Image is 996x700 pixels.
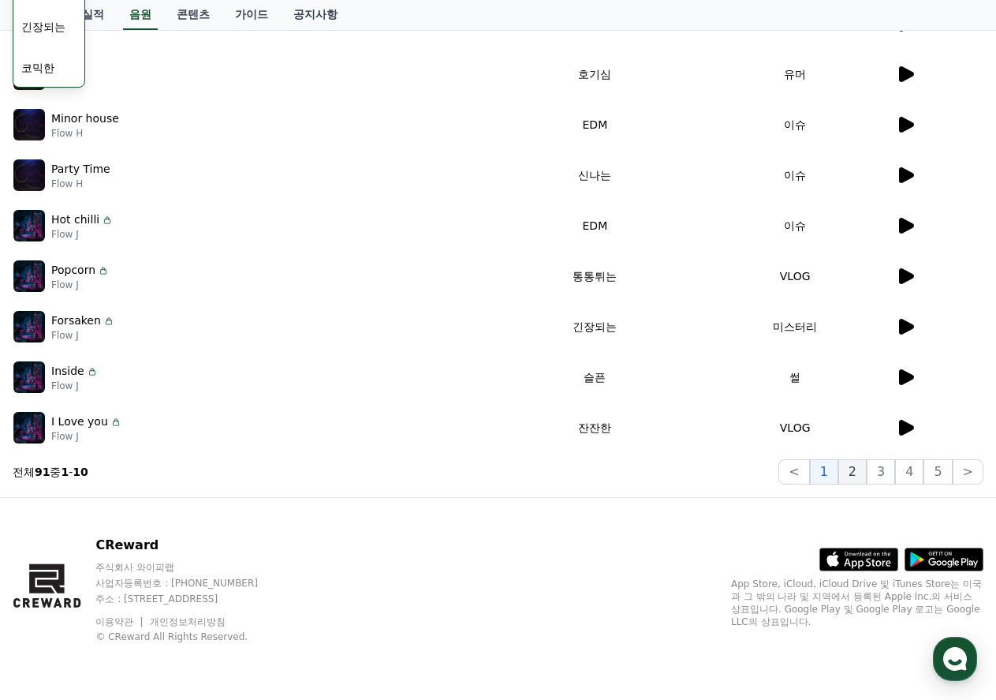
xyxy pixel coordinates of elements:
button: 2 [838,459,867,485]
a: 설정 [203,500,303,540]
p: Flow J [51,430,122,443]
span: 설정 [244,524,263,537]
button: > [953,459,983,485]
td: 이슈 [695,200,895,251]
p: Flow H [51,127,119,140]
p: Party Time [51,161,110,178]
button: 5 [923,459,952,485]
td: 호기심 [495,49,696,99]
span: 대화 [144,525,163,537]
button: 긴장되는 [15,9,72,44]
strong: 91 [35,466,50,478]
img: music [13,361,45,393]
td: 유머 [695,49,895,99]
img: music [13,159,45,191]
p: Flow J [51,380,99,392]
a: 대화 [104,500,203,540]
p: I Love you [51,414,108,430]
img: music [13,210,45,241]
a: 이용약관 [95,616,145,627]
td: 잔잔한 [495,402,696,453]
td: 긴장되는 [495,301,696,352]
td: 통통튀는 [495,251,696,301]
p: App Store, iCloud, iCloud Drive 및 iTunes Store는 미국과 그 밖의 나라 및 지역에서 등록된 Apple Inc.의 서비스 상표입니다. Goo... [731,578,983,628]
p: Inside [51,363,84,380]
td: EDM [495,200,696,251]
td: VLOG [695,251,895,301]
a: 개인정보처리방침 [150,616,226,627]
td: VLOG [695,402,895,453]
td: 슬픈 [495,352,696,402]
a: 홈 [5,500,104,540]
p: 사업자등록번호 : [PHONE_NUMBER] [95,577,288,590]
strong: 1 [61,466,69,478]
img: music [13,260,45,292]
p: © CReward All Rights Reserved. [95,631,288,643]
button: 1 [810,459,838,485]
button: 코믹한 [15,51,61,85]
p: Flow J [51,279,110,291]
p: Flow H [51,178,110,190]
img: music [13,311,45,343]
button: 3 [867,459,895,485]
td: 이슈 [695,150,895,200]
p: 전체 중 - [13,464,88,480]
p: 주식회사 와이피랩 [95,561,288,574]
td: 신나는 [495,150,696,200]
td: 썰 [695,352,895,402]
strong: 10 [73,466,88,478]
p: Hot chilli [51,211,99,228]
span: 홈 [50,524,59,537]
button: < [778,459,809,485]
p: Forsaken [51,313,101,329]
p: Flow J [51,329,115,342]
p: Popcorn [51,262,95,279]
button: 4 [895,459,923,485]
p: Minor house [51,110,119,127]
p: Flow J [51,228,114,241]
td: 이슈 [695,99,895,150]
img: music [13,109,45,140]
img: music [13,412,45,444]
p: 주소 : [STREET_ADDRESS] [95,593,288,605]
td: EDM [495,99,696,150]
td: 미스터리 [695,301,895,352]
p: CReward [95,536,288,555]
